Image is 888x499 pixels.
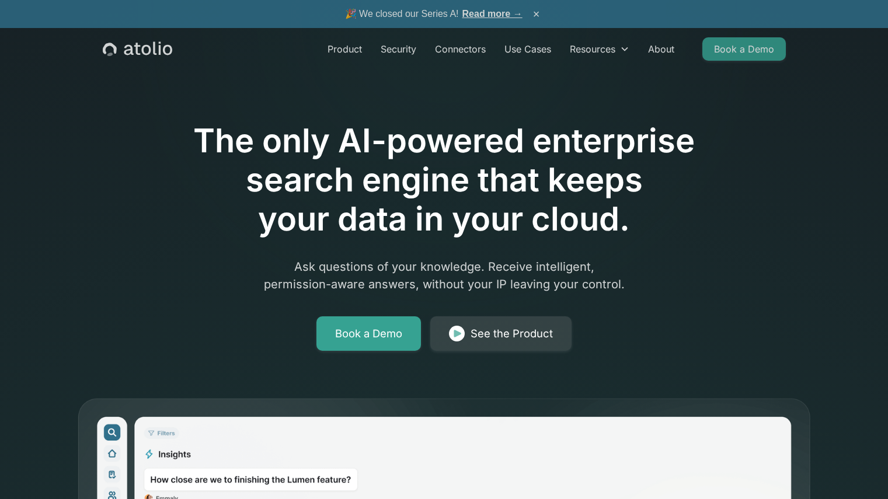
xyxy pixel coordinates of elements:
[570,42,615,56] div: Resources
[462,9,523,19] a: Read more →
[426,37,495,61] a: Connectors
[371,37,426,61] a: Security
[495,37,560,61] a: Use Cases
[316,316,421,351] a: Book a Demo
[345,7,523,21] span: 🎉 We closed our Series A!
[471,326,553,342] div: See the Product
[530,8,544,20] button: ×
[639,37,684,61] a: About
[430,316,572,351] a: See the Product
[145,121,743,239] h1: The only AI-powered enterprise search engine that keeps your data in your cloud.
[103,41,172,57] a: home
[318,37,371,61] a: Product
[220,258,668,293] p: Ask questions of your knowledge. Receive intelligent, permission-aware answers, without your IP l...
[560,37,639,61] div: Resources
[702,37,786,61] a: Book a Demo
